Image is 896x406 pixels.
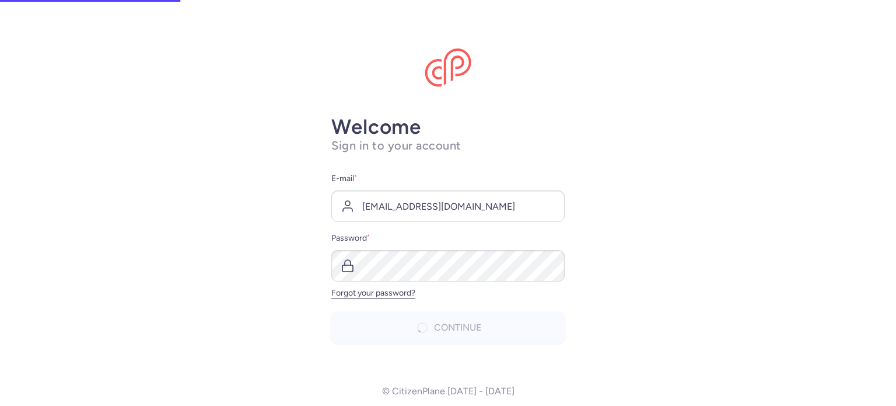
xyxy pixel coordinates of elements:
label: Password [331,231,565,245]
h1: Sign in to your account [331,138,565,153]
a: Forgot your password? [331,288,415,298]
input: user@example.com [331,190,565,222]
img: CitizenPlane logo [425,48,471,87]
p: © CitizenPlane [DATE] - [DATE] [382,386,514,397]
strong: Welcome [331,114,421,139]
button: Continue [331,312,565,343]
label: E-mail [331,172,565,186]
span: Continue [434,322,481,333]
